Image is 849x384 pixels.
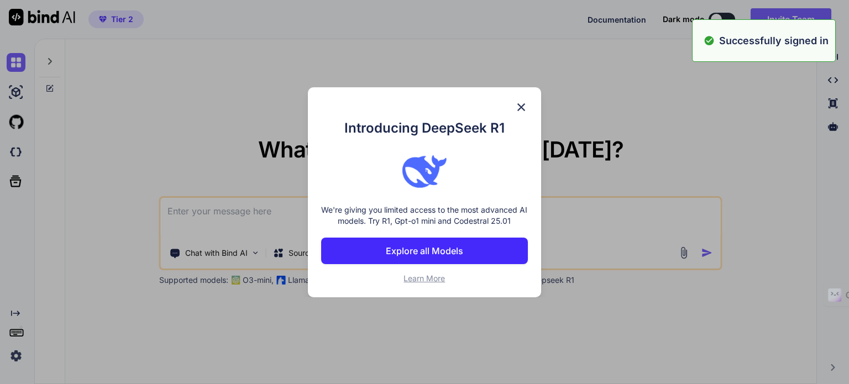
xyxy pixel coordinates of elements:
[321,204,528,227] p: We're giving you limited access to the most advanced AI models. Try R1, Gpt-o1 mini and Codestral...
[321,118,528,138] h1: Introducing DeepSeek R1
[515,101,528,114] img: close
[704,33,715,48] img: alert
[719,33,829,48] p: Successfully signed in
[386,244,463,257] p: Explore all Models
[402,149,447,193] img: bind logo
[321,238,528,264] button: Explore all Models
[403,273,445,283] span: Learn More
